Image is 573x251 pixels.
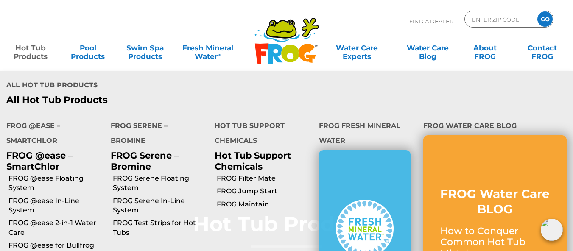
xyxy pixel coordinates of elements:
[218,51,221,58] sup: ∞
[8,218,104,237] a: FROG @ease 2-in-1 Water Care
[123,39,168,56] a: Swim SpaProducts
[6,150,98,171] p: FROG @ease – SmartChlor
[471,13,528,25] input: Zip Code Form
[520,39,565,56] a: ContactFROG
[6,78,280,95] h4: All Hot Tub Products
[8,39,53,56] a: Hot TubProducts
[541,219,563,241] img: openIcon
[8,174,104,193] a: FROG @ease Floating System
[215,150,306,171] p: Hot Tub Support Chemicals
[405,39,450,56] a: Water CareBlog
[409,11,453,32] p: Find A Dealer
[113,196,209,215] a: FROG Serene In-Line System
[111,150,202,171] p: FROG Serene – Bromine
[180,39,236,56] a: Fresh MineralWater∞
[537,11,553,27] input: GO
[8,196,104,215] a: FROG @ease In-Line System
[217,174,313,183] a: FROG Filter Mate
[321,39,393,56] a: Water CareExperts
[319,118,411,150] h4: FROG Fresh Mineral Water
[113,174,209,193] a: FROG Serene Floating System
[215,118,306,150] h4: Hot Tub Support Chemicals
[66,39,110,56] a: PoolProducts
[217,200,313,209] a: FROG Maintain
[113,218,209,237] a: FROG Test Strips for Hot Tubs
[440,186,550,217] h3: FROG Water Care BLOG
[217,187,313,196] a: FROG Jump Start
[423,118,567,135] h4: FROG Water Care Blog
[6,118,98,150] h4: FROG @ease – SmartChlor
[6,95,280,106] a: All Hot Tub Products
[111,118,202,150] h4: FROG Serene – Bromine
[463,39,507,56] a: AboutFROG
